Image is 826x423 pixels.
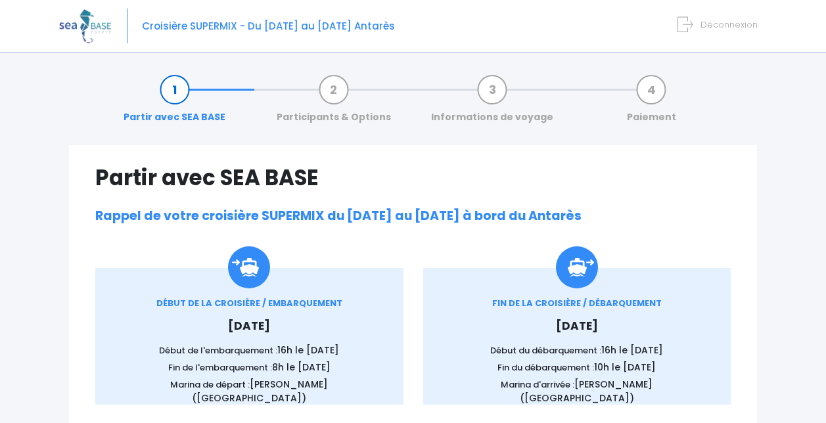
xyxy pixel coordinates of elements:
[620,83,683,124] a: Paiement
[556,246,598,288] img: icon_debarquement.svg
[115,378,384,405] p: Marina de départ :
[95,165,731,190] h1: Partir avec SEA BASE
[95,209,731,224] h2: Rappel de votre croisière SUPERMIX du [DATE] au [DATE] à bord du Antarès
[594,361,656,374] span: 10h le [DATE]
[117,83,232,124] a: Partir avec SEA BASE
[115,344,384,357] p: Début de l'embarquement :
[520,378,653,405] span: [PERSON_NAME] ([GEOGRAPHIC_DATA])
[277,344,339,357] span: 16h le [DATE]
[601,344,663,357] span: 16h le [DATE]
[443,378,712,405] p: Marina d'arrivée :
[492,297,662,309] span: FIN DE LA CROISIÈRE / DÉBARQUEMENT
[556,318,598,334] span: [DATE]
[156,297,342,309] span: DÉBUT DE LA CROISIÈRE / EMBARQUEMENT
[142,19,395,33] span: Croisière SUPERMIX - Du [DATE] au [DATE] Antarès
[192,378,328,405] span: [PERSON_NAME] ([GEOGRAPHIC_DATA])
[443,361,712,374] p: Fin du débarquement :
[443,344,712,357] p: Début du débarquement :
[700,18,758,31] span: Déconnexion
[228,246,270,288] img: Icon_embarquement.svg
[272,361,331,374] span: 8h le [DATE]
[228,318,270,334] span: [DATE]
[424,83,560,124] a: Informations de voyage
[270,83,398,124] a: Participants & Options
[115,361,384,374] p: Fin de l'embarquement :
